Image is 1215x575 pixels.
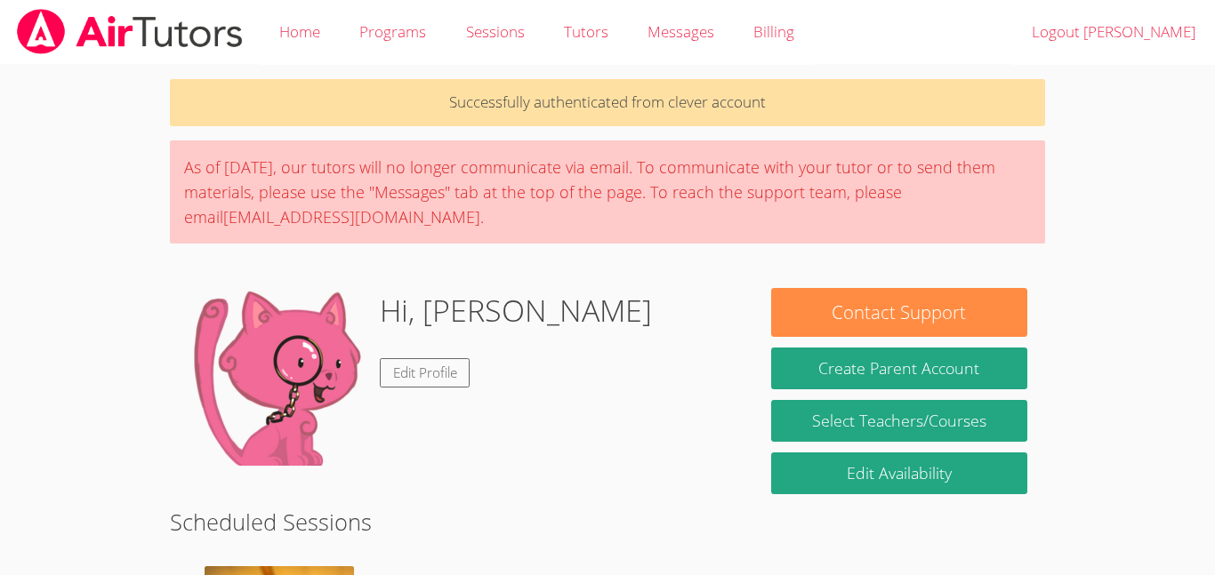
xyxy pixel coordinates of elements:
button: Contact Support [771,288,1027,337]
div: As of [DATE], our tutors will no longer communicate via email. To communicate with your tutor or ... [170,140,1045,244]
a: Edit Profile [380,358,471,387]
a: Edit Availability [771,452,1027,494]
p: Successfully authenticated from clever account [170,79,1045,126]
span: Messages [648,21,714,42]
h2: Scheduled Sessions [170,505,1045,539]
h1: Hi, [PERSON_NAME] [380,288,652,333]
button: Create Parent Account [771,347,1027,389]
img: airtutors_banner-c4298cdbf04f3fff15de1276eac7730deb9818008684d7c2e4769d2f7ddbe033.png [15,9,245,54]
a: Select Teachers/Courses [771,400,1027,442]
img: default.png [188,288,366,466]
